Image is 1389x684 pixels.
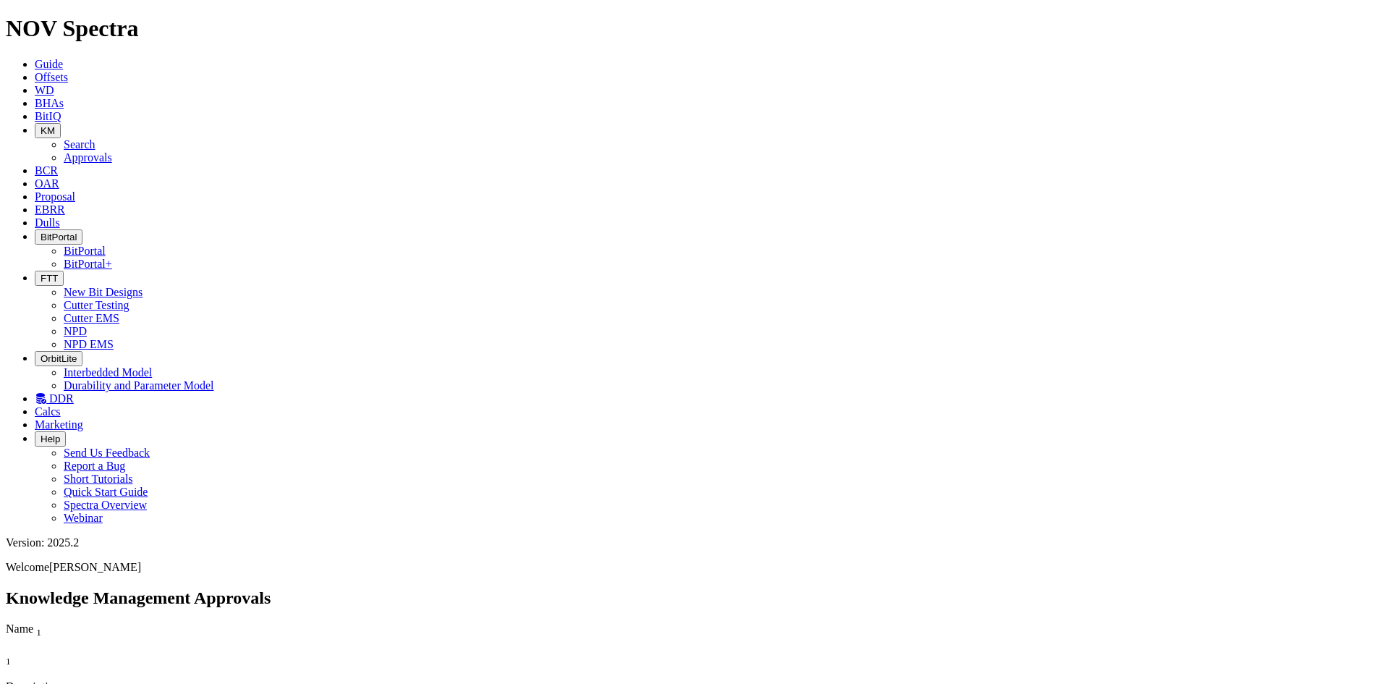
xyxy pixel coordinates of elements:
div: Sort None [6,622,496,651]
h2: Knowledge Management Approvals [6,588,1383,608]
a: Cutter Testing [64,299,129,311]
a: BitPortal+ [64,258,112,270]
a: DDR [35,392,74,405]
button: BitPortal [35,229,82,245]
a: Proposal [35,190,75,203]
button: OrbitLite [35,351,82,366]
span: Sort None [36,622,41,635]
a: Guide [35,58,63,70]
a: Interbedded Model [64,366,152,379]
a: Cutter EMS [64,312,119,324]
a: Durability and Parameter Model [64,379,214,392]
a: Dulls [35,216,60,229]
span: [PERSON_NAME] [49,561,141,573]
a: NPD [64,325,87,337]
a: Spectra Overview [64,499,147,511]
div: Sort None [6,651,42,680]
a: Offsets [35,71,68,83]
a: Report a Bug [64,460,125,472]
span: OrbitLite [41,353,77,364]
div: Column Menu [6,638,496,651]
a: Send Us Feedback [64,447,150,459]
sub: 1 [6,656,11,667]
button: Help [35,431,66,447]
span: Help [41,434,60,444]
a: Quick Start Guide [64,486,148,498]
div: Column Menu [6,667,42,680]
a: Approvals [64,151,112,164]
button: KM [35,123,61,138]
a: BCR [35,164,58,177]
div: Version: 2025.2 [6,536,1383,549]
span: KM [41,125,55,136]
h1: NOV Spectra [6,15,1383,42]
a: Calcs [35,405,61,418]
a: Search [64,138,95,151]
span: Sort None [6,651,11,664]
a: WD [35,84,54,96]
a: EBRR [35,203,65,216]
div: Sort None [6,651,42,667]
a: Marketing [35,418,83,431]
a: Short Tutorials [64,473,133,485]
a: BitIQ [35,110,61,122]
a: NPD EMS [64,338,114,350]
span: BitPortal [41,232,77,242]
a: BitPortal [64,245,106,257]
button: FTT [35,271,64,286]
span: FTT [41,273,58,284]
div: Name Sort None [6,622,496,638]
a: BHAs [35,97,64,109]
a: New Bit Designs [64,286,143,298]
a: Webinar [64,512,103,524]
a: OAR [35,177,59,190]
span: DDR [49,392,74,405]
span: Name [6,622,33,635]
sub: 1 [36,627,41,638]
p: Welcome [6,561,1383,574]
